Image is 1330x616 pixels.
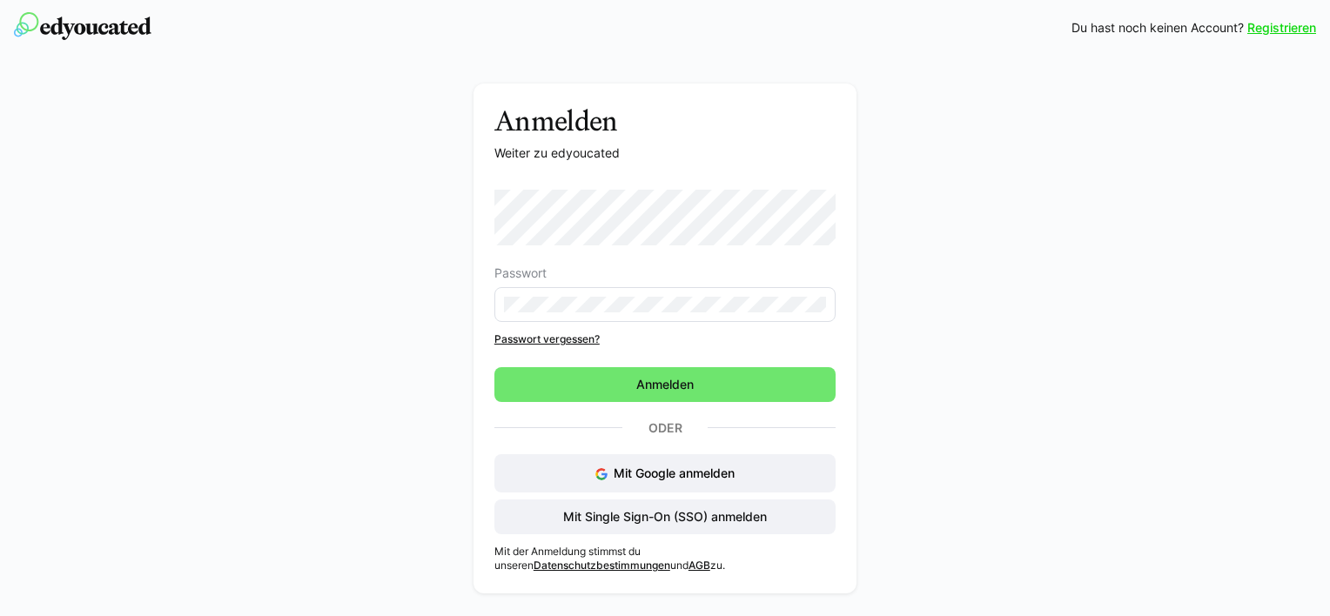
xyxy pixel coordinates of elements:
[494,266,547,280] span: Passwort
[494,104,836,137] h3: Anmelden
[614,465,735,480] span: Mit Google anmelden
[494,332,836,346] a: Passwort vergessen?
[689,559,710,572] a: AGB
[494,367,836,402] button: Anmelden
[494,499,836,534] button: Mit Single Sign-On (SSO) anmelden
[494,144,836,162] p: Weiter zu edyoucated
[494,454,836,492] button: Mit Google anmelden
[14,12,151,40] img: edyoucated
[1071,19,1244,37] span: Du hast noch keinen Account?
[561,508,769,526] span: Mit Single Sign-On (SSO) anmelden
[1247,19,1316,37] a: Registrieren
[634,376,696,393] span: Anmelden
[622,416,708,440] p: Oder
[494,545,836,572] p: Mit der Anmeldung stimmst du unseren und zu.
[534,559,670,572] a: Datenschutzbestimmungen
